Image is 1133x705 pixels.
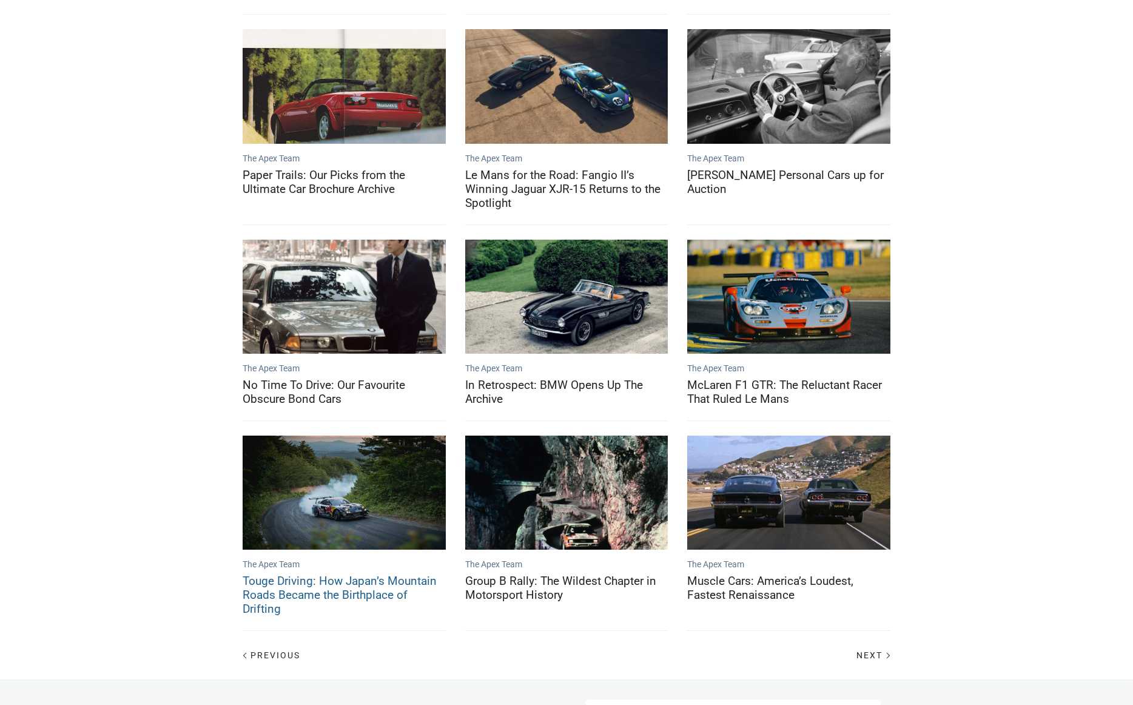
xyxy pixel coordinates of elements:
a: McLaren F1 GTR: The Reluctant Racer That Ruled Le Mans [687,240,890,354]
a: In Retrospect: BMW Opens Up The Archive [465,378,668,406]
a: The Apex Team [687,153,744,163]
a: Paper Trails: Our Picks from the Ultimate Car Brochure Archive [243,168,446,196]
span: Next [856,650,883,660]
a: The Apex Team [465,363,522,373]
a: [PERSON_NAME] Personal Cars up for Auction [687,168,890,196]
a: Gianni Agnelli's Personal Cars up for Auction [687,29,890,143]
a: No Time To Drive: Our Favourite Obscure Bond Cars [243,378,446,406]
a: Paper Trails: Our Picks from the Ultimate Car Brochure Archive [243,29,446,143]
a: The Apex Team [243,559,300,569]
a: The Apex Team [687,559,744,569]
a: Le Mans for the Road: Fangio II’s Winning Jaguar XJR-15 Returns to the Spotlight [465,168,668,210]
a: Next [847,649,890,661]
a: The Apex Team [687,363,744,373]
a: Muscle Cars: America’s Loudest, Fastest Renaissance [687,436,890,550]
a: The Apex Team [243,153,300,163]
a: The Apex Team [243,363,300,373]
a: Previous [243,649,310,661]
a: McLaren F1 GTR: The Reluctant Racer That Ruled Le Mans [687,378,890,406]
a: Touge Driving: How Japan’s Mountain Roads Became the Birthplace of Drifting [243,574,446,616]
a: Group B Rally: The Wildest Chapter in Motorsport History [465,574,668,602]
a: Group B Rally: The Wildest Chapter in Motorsport History [465,436,668,550]
a: The Apex Team [465,559,522,569]
a: The Apex Team [465,153,522,163]
a: In Retrospect: BMW Opens Up The Archive [465,240,668,354]
span: Previous [250,650,300,660]
a: No Time To Drive: Our Favourite Obscure Bond Cars [243,240,446,354]
a: Muscle Cars: America’s Loudest, Fastest Renaissance [687,574,890,602]
a: Touge Driving: How Japan’s Mountain Roads Became the Birthplace of Drifting [243,436,446,550]
a: Le Mans for the Road: Fangio II’s Winning Jaguar XJR-15 Returns to the Spotlight [465,29,668,143]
